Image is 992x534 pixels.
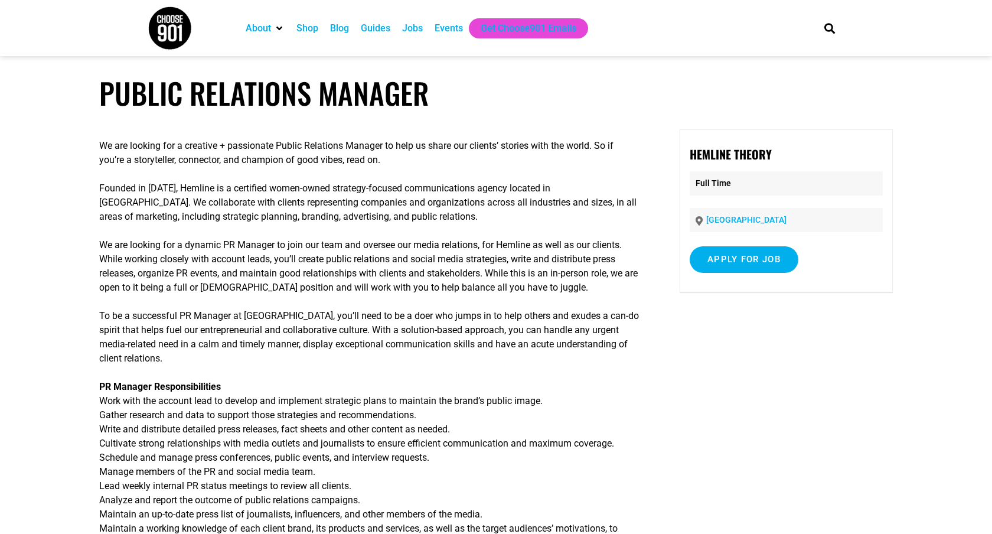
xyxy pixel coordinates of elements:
[690,246,798,273] input: Apply for job
[99,139,640,167] p: We are looking for a creative + passionate Public Relations Manager to help us share our clients’...
[690,145,772,163] strong: Hemline Theory
[99,76,893,110] h1: Public Relations Manager
[330,21,349,35] a: Blog
[361,21,390,35] a: Guides
[435,21,463,35] a: Events
[99,238,640,295] p: We are looking for a dynamic PR Manager to join our team and oversee our media relations, for Hem...
[690,171,883,196] p: Full Time
[296,21,318,35] a: Shop
[706,215,787,224] a: [GEOGRAPHIC_DATA]
[481,21,576,35] a: Get Choose901 Emails
[240,18,291,38] div: About
[246,21,271,35] a: About
[99,181,640,224] p: Founded in [DATE], Hemline is a certified women-owned strategy-focused communications agency loca...
[820,18,840,38] div: Search
[402,21,423,35] a: Jobs
[240,18,804,38] nav: Main nav
[99,309,640,366] p: To be a successful PR Manager at [GEOGRAPHIC_DATA], you’ll need to be a doer who jumps in to help...
[99,381,221,392] strong: PR Manager Responsibilities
